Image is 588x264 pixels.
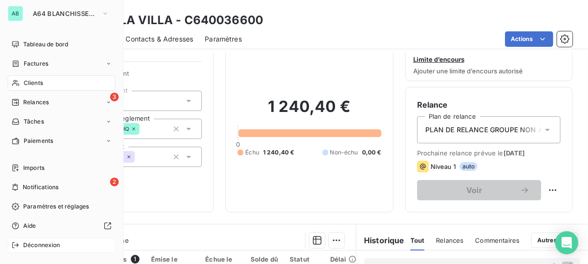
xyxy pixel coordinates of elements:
div: Solde dû [244,255,279,263]
span: A64 BLANCHISSERIE 2000 [33,10,98,17]
span: Tout [410,236,425,244]
input: Ajouter une valeur [140,125,147,133]
span: Déconnexion [23,241,60,250]
div: Échue le [205,255,232,263]
div: Délai [330,255,356,263]
span: Ajouter une limite d’encours autorisé [413,67,523,75]
span: Niveau 1 [431,163,456,170]
button: Actions [505,31,553,47]
div: Open Intercom Messenger [555,231,578,254]
span: Clients [24,79,43,87]
span: Contacts & Adresses [126,34,193,44]
a: Aide [8,218,115,234]
h6: Historique [356,235,405,246]
span: Non-échu [330,148,358,157]
span: auto [460,162,478,171]
span: 0 [236,140,240,148]
span: 2 [110,178,119,186]
span: 1 240,40 € [263,148,294,157]
button: Autres [531,233,578,248]
span: Prochaine relance prévue le [417,149,560,157]
span: Aide [23,222,36,230]
span: [DATE] [504,149,525,157]
h3: APF - LA VILLA - C640036600 [85,12,263,29]
span: Tâches [24,117,44,126]
span: Propriétés Client [78,69,202,83]
span: Imports [23,164,44,172]
span: Relances [436,236,463,244]
h2: 1 240,40 € [238,97,381,126]
span: 1 [131,255,140,264]
span: Commentaires [475,236,519,244]
span: Tableau de bord [23,40,68,49]
span: Factures [24,59,48,68]
span: Paramètres [205,34,242,44]
span: Relances [23,98,49,107]
div: AB [8,6,23,21]
span: 3 [110,93,119,101]
button: Voir [417,180,541,200]
span: Notifications [23,183,58,192]
span: Voir [429,186,520,194]
span: Paiements [24,137,53,145]
span: 0,00 € [362,148,381,157]
input: Ajouter une valeur [135,153,142,161]
div: Émise le [151,255,194,263]
div: Statut [290,255,319,263]
span: Limite d’encours [413,56,464,63]
h6: Relance [417,99,560,111]
button: Limite d’encoursAjouter une limite d’encours autorisé [405,30,573,81]
span: Paramètres et réglages [23,202,89,211]
span: Échu [245,148,259,157]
